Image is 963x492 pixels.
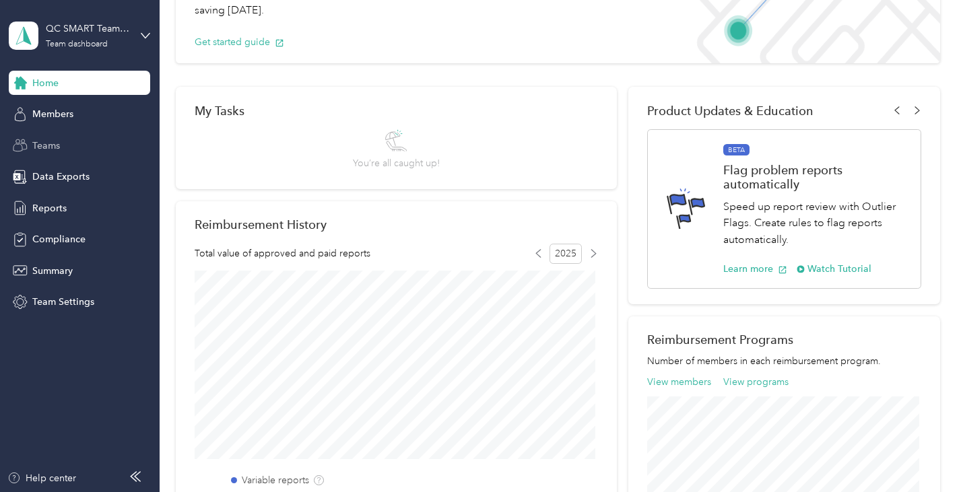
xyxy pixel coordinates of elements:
span: Home [32,76,59,90]
button: Get started guide [195,35,284,49]
button: Learn more [723,262,787,276]
span: BETA [723,144,750,156]
h2: Reimbursement Programs [647,332,921,347]
button: Watch Tutorial [797,262,871,276]
button: View programs [723,375,789,389]
p: Speed up report review with Outlier Flags. Create rules to flag reports automatically. [723,199,906,248]
span: Data Exports [32,170,90,184]
h2: Reimbursement History [195,217,327,232]
span: Teams [32,139,60,153]
span: Product Updates & Education [647,104,813,118]
span: Summary [32,264,73,278]
span: Team Settings [32,295,94,309]
iframe: Everlance-gr Chat Button Frame [888,417,963,492]
div: Team dashboard [46,40,108,48]
span: Members [32,107,73,121]
button: Help center [7,471,76,485]
div: My Tasks [195,104,597,118]
span: Compliance [32,232,86,246]
div: QC SMART Team - [PERSON_NAME] [46,22,130,36]
button: View members [647,375,711,389]
span: 2025 [550,244,582,264]
span: You’re all caught up! [353,156,440,170]
h1: Flag problem reports automatically [723,163,906,191]
p: Number of members in each reimbursement program. [647,354,921,368]
span: Total value of approved and paid reports [195,246,370,260]
label: Variable reports [242,473,309,487]
span: Reports [32,201,67,215]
